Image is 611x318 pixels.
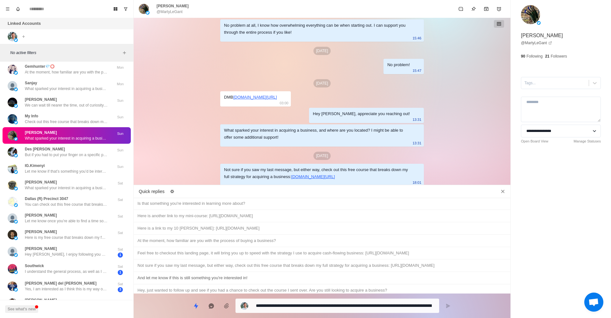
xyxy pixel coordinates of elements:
p: Sat [112,247,128,252]
img: picture [14,137,18,141]
button: Add media [220,300,233,312]
img: picture [8,197,17,206]
img: picture [14,270,18,274]
div: Not sure if you saw my last message, but either way, check out this free course that breaks down ... [224,166,410,180]
button: See what's new [5,305,38,313]
p: [PERSON_NAME] del [PERSON_NAME] [25,280,96,286]
p: Here is my free course that breaks down my full strategy for acquiring a business: [URL][DOMAIN_N... [25,235,108,240]
p: What sparked your interest in acquiring a business, and where are you located? I might be able to... [25,86,108,92]
a: Open chat [584,293,603,312]
p: [PERSON_NAME] [521,32,563,39]
p: Following [526,53,543,59]
p: Sat [112,299,128,304]
p: Dallas (R) Precinct 3047 [25,196,68,202]
button: Add reminder [493,3,505,15]
div: Hey [PERSON_NAME], appreciate you reaching out! [313,110,410,117]
p: But if you had to put your finger on a specific part of the process that’s holding you back from ... [25,152,108,158]
p: Hey [PERSON_NAME], I enjoy following you on Twitter - Thx for this thread. I’ve been in medical s... [25,252,108,257]
div: Feel free to checkout this landing page, it will bring you up to speed with the strategy I use to... [137,250,507,257]
p: My Info [25,113,38,119]
img: picture [8,281,17,291]
img: picture [8,81,17,91]
img: picture [537,21,541,25]
p: [PERSON_NAME] [25,179,57,185]
img: picture [8,164,17,173]
button: Add account [20,33,27,40]
div: DMB [224,94,277,101]
span: 1 [118,270,123,275]
img: picture [8,114,17,124]
a: Manage Statuses [573,139,601,144]
p: Sat [112,197,128,203]
img: picture [139,4,149,14]
img: picture [14,187,18,190]
p: Sat [112,181,128,186]
button: Board View [110,4,121,14]
a: @MartyLeGant [521,40,552,46]
p: Sat [112,264,128,269]
p: 90 [521,53,525,59]
img: picture [14,154,18,157]
p: 13:31 [412,140,421,147]
p: 18:01 [412,179,421,186]
button: Mark as unread [454,3,467,15]
p: [PERSON_NAME] [25,212,57,218]
p: I understand the general process, as well as I can without ever having purchased a business. My h... [25,269,108,274]
p: 13:31 [412,116,421,123]
p: Let me know once you’re able to find a time so I can confirm that on my end + shoot over the pre-... [25,218,108,224]
p: [PERSON_NAME] [25,97,57,102]
button: Send message [442,300,454,312]
p: [DATE] [313,79,331,87]
a: Open Board View [521,139,548,144]
img: picture [14,236,18,240]
p: [DATE] [313,47,331,55]
p: 03:00 [280,100,289,107]
img: picture [8,230,17,239]
p: 21 [545,53,549,59]
img: picture [14,253,18,257]
button: Notifications [13,4,23,14]
img: picture [8,264,17,273]
img: picture [8,213,17,223]
p: Sanjay [25,80,37,86]
p: [PERSON_NAME] [25,297,57,303]
p: Followers [551,53,567,59]
p: Sat [112,214,128,219]
p: Des [PERSON_NAME] [25,146,65,152]
p: [PERSON_NAME] [25,246,57,252]
img: picture [8,65,17,74]
p: Sun [112,98,128,103]
p: Sat [112,230,128,236]
img: picture [14,220,18,224]
p: 15:46 [412,35,421,42]
p: You can check out this free course that breaks down my full strategy for acquiring a business: [U... [25,202,108,207]
p: What sparked your interest in acquiring a business, and where are you located? I might be able to... [25,185,108,191]
p: Check out this free course that breaks down my full strategy for acquiring a business: [URL][DOMA... [25,119,108,125]
img: picture [14,71,18,75]
p: [PERSON_NAME] [157,3,189,9]
p: Mon [112,65,128,70]
div: Here is another link to my mini-course: [URL][DOMAIN_NAME] [137,212,507,219]
img: picture [146,11,150,15]
img: picture [8,247,17,256]
div: No problem! [387,61,410,68]
p: What sparked your interest in acquiring a business, and where are you located? I might be able to... [25,135,108,141]
div: At the moment, how familiar are you with the process of buying a business? [137,237,507,244]
img: picture [14,203,18,207]
img: picture [14,170,18,174]
p: @MartyLeGant [157,9,183,15]
span: 3 [118,287,123,292]
p: Sun [112,131,128,136]
p: [DATE] [313,152,331,160]
p: Sun [112,164,128,169]
a: [DOMAIN_NAME][URL] [233,95,277,100]
img: picture [8,98,17,107]
p: No active filters [10,50,121,56]
div: Is that something you're interested in learning more about? [137,200,507,207]
p: Linked Accounts [8,20,41,27]
p: 15:47 [412,67,421,74]
button: Archive [480,3,493,15]
img: picture [14,121,18,124]
button: Pin [467,3,480,15]
button: Menu [3,4,13,14]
